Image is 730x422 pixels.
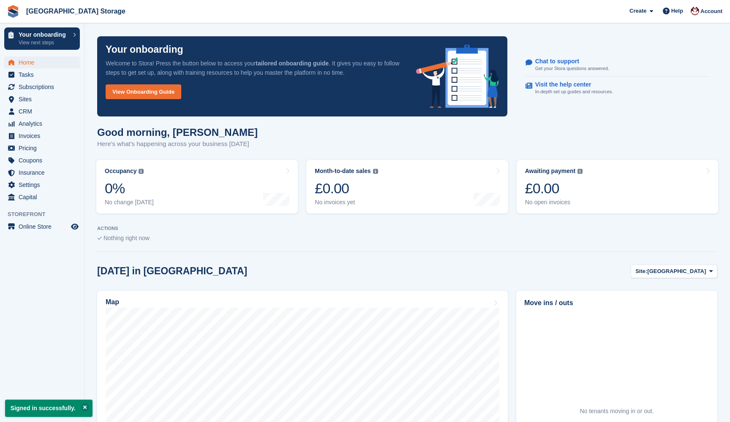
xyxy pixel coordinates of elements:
a: menu [4,154,80,166]
span: Sites [19,93,69,105]
div: No tenants moving in or out. [580,407,654,416]
div: £0.00 [315,180,378,197]
strong: tailored onboarding guide [256,60,329,67]
p: Chat to support [535,58,602,65]
h1: Good morning, [PERSON_NAME] [97,127,258,138]
span: CRM [19,105,69,117]
a: menu [4,69,80,81]
p: Here's what's happening across your business [DATE] [97,139,258,149]
p: Welcome to Stora! Press the button below to access your . It gives you easy to follow steps to ge... [106,59,403,77]
a: menu [4,179,80,191]
a: menu [4,142,80,154]
span: Capital [19,191,69,203]
p: Your onboarding [106,45,183,54]
a: menu [4,191,80,203]
p: ACTIONS [97,226,717,231]
span: Subscriptions [19,81,69,93]
img: Andrew Lacey [691,7,699,15]
a: menu [4,118,80,130]
span: Coupons [19,154,69,166]
button: Site: [GEOGRAPHIC_DATA] [631,265,717,279]
img: icon-info-grey-7440780725fd019a000dd9b08b2336e03edf1995a4989e88bcd33f0948082b44.svg [577,169,583,174]
a: View Onboarding Guide [106,84,181,99]
a: Visit the help center In-depth set up guides and resources. [526,77,709,100]
img: icon-info-grey-7440780725fd019a000dd9b08b2336e03edf1995a4989e88bcd33f0948082b44.svg [139,169,144,174]
div: 0% [105,180,154,197]
span: Analytics [19,118,69,130]
a: menu [4,130,80,142]
a: Your onboarding View next steps [4,27,80,50]
span: Tasks [19,69,69,81]
p: Get your Stora questions answered. [535,65,609,72]
div: Occupancy [105,168,136,175]
a: [GEOGRAPHIC_DATA] Storage [23,4,129,18]
h2: Move ins / outs [524,298,709,308]
span: Invoices [19,130,69,142]
a: menu [4,57,80,68]
span: Online Store [19,221,69,233]
p: In-depth set up guides and resources. [535,88,613,95]
div: Month-to-date sales [315,168,370,175]
div: No open invoices [525,199,583,206]
div: £0.00 [525,180,583,197]
a: Month-to-date sales £0.00 No invoices yet [306,160,508,214]
span: Site: [635,267,647,276]
h2: Map [106,298,119,306]
a: menu [4,81,80,93]
span: Storefront [8,210,84,219]
div: No change [DATE] [105,199,154,206]
span: Insurance [19,167,69,179]
h2: [DATE] in [GEOGRAPHIC_DATA] [97,265,247,277]
a: Chat to support Get your Stora questions answered. [526,54,709,77]
img: onboarding-info-6c161a55d2c0e0a8cae90662b2fe09162a5109e8cc188191df67fb4f79e88e88.svg [416,45,499,108]
p: Visit the help center [535,81,607,88]
div: Awaiting payment [525,168,576,175]
img: blank_slate_check_icon-ba018cac091ee9be17c0a81a6c232d5eb81de652e7a59be601be346b1b6ddf79.svg [97,237,102,240]
a: menu [4,105,80,117]
a: Preview store [70,222,80,232]
img: stora-icon-8386f47178a22dfd0bd8f6a31ec36ba5ce8667c1dd55bd0f319d3a0aa187defe.svg [7,5,19,18]
p: View next steps [19,39,69,46]
span: Settings [19,179,69,191]
p: Signed in successfully. [5,400,93,417]
a: Awaiting payment £0.00 No open invoices [517,160,718,214]
span: Nothing right now [104,235,150,241]
span: Pricing [19,142,69,154]
a: menu [4,221,80,233]
a: menu [4,167,80,179]
span: Help [671,7,683,15]
span: Account [700,7,722,16]
span: Create [629,7,646,15]
a: Occupancy 0% No change [DATE] [96,160,298,214]
p: Your onboarding [19,32,69,38]
img: icon-info-grey-7440780725fd019a000dd9b08b2336e03edf1995a4989e88bcd33f0948082b44.svg [373,169,378,174]
span: [GEOGRAPHIC_DATA] [647,267,706,276]
span: Home [19,57,69,68]
a: menu [4,93,80,105]
div: No invoices yet [315,199,378,206]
